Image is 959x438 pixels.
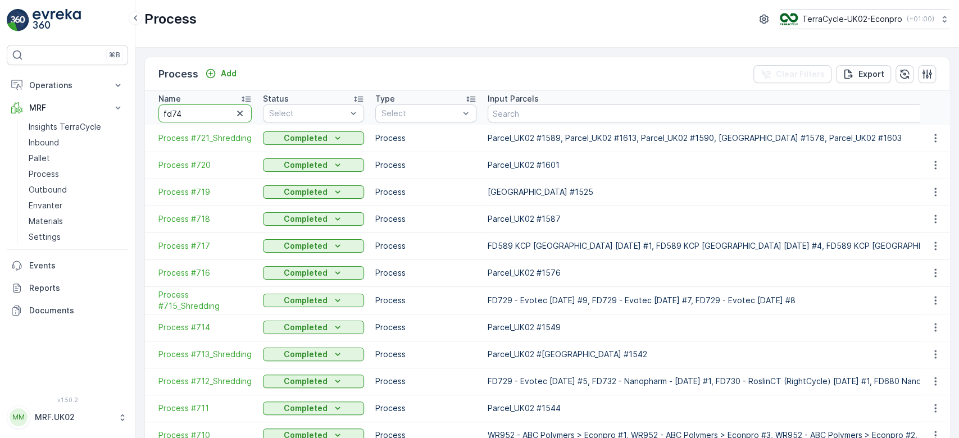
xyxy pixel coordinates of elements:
p: Process [375,186,476,198]
p: Completed [284,133,328,144]
p: Envanter [29,200,62,211]
p: Clear Filters [776,69,825,80]
input: Search [158,104,252,122]
a: Process #721_Shredding [158,133,252,144]
p: Completed [284,186,328,198]
a: Envanter [24,198,128,213]
button: Completed [263,158,364,172]
p: Type [375,93,395,104]
button: Export [836,65,891,83]
p: Process [375,213,476,225]
p: Process [158,66,198,82]
a: Materials [24,213,128,229]
a: Process [24,166,128,182]
button: Completed [263,348,364,361]
a: Outbound [24,182,128,198]
p: Input Parcels [488,93,539,104]
a: Process #717 [158,240,252,252]
p: Pallet [29,153,50,164]
button: TerraCycle-UK02-Econpro(+01:00) [780,9,950,29]
a: Process #714 [158,322,252,333]
p: Process [375,376,476,387]
button: Add [201,67,241,80]
a: Process #716 [158,267,252,279]
a: Process #713_Shredding [158,349,252,360]
p: MRF.UK02 [35,412,112,423]
p: Process [375,240,476,252]
p: Completed [284,403,328,414]
p: Process [29,168,59,180]
p: Materials [29,216,63,227]
p: Insights TerraCycle [29,121,101,133]
p: Completed [284,376,328,387]
a: Events [7,254,128,277]
a: Reports [7,277,128,299]
a: Documents [7,299,128,322]
p: Add [221,68,237,79]
p: Settings [29,231,61,243]
p: Select [381,108,459,119]
a: Insights TerraCycle [24,119,128,135]
img: terracycle_logo_wKaHoWT.png [780,13,798,25]
span: v 1.50.2 [7,396,128,403]
p: Select [269,108,347,119]
button: Completed [263,266,364,280]
p: Completed [284,267,328,279]
button: MRF [7,97,128,119]
p: Reports [29,282,124,294]
p: ⌘B [109,51,120,60]
p: Process [144,10,197,28]
button: Completed [263,131,364,145]
a: Pallet [24,150,128,166]
p: ( +01:00 ) [907,15,934,24]
img: logo [7,9,29,31]
p: Completed [284,240,328,252]
a: Inbound [24,135,128,150]
p: Name [158,93,181,104]
a: Process #712_Shredding [158,376,252,387]
a: Process #715_Shredding [158,289,252,312]
button: Completed [263,185,364,199]
p: Process [375,159,476,171]
p: Completed [284,322,328,333]
p: Process [375,349,476,360]
p: Outbound [29,184,67,195]
p: Operations [29,80,106,91]
button: Completed [263,212,364,226]
a: Process #719 [158,186,252,198]
img: logo_light-DOdMpM7g.png [33,9,81,31]
p: Inbound [29,137,59,148]
p: Process [375,133,476,144]
p: Export [858,69,884,80]
p: Process [375,295,476,306]
p: Completed [284,295,328,306]
button: Completed [263,294,364,307]
a: Process #711 [158,403,252,414]
p: Completed [284,159,328,171]
button: Completed [263,375,364,388]
a: Process #718 [158,213,252,225]
div: MM [10,408,28,426]
button: Completed [263,401,364,415]
button: Completed [263,239,364,253]
p: TerraCycle-UK02-Econpro [802,13,902,25]
p: MRF [29,102,106,113]
p: Completed [284,213,328,225]
button: Clear Filters [753,65,831,83]
p: Process [375,403,476,414]
button: MMMRF.UK02 [7,405,128,429]
a: Process #720 [158,159,252,171]
p: Status [263,93,289,104]
button: Completed [263,321,364,334]
p: Documents [29,305,124,316]
p: Process [375,322,476,333]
